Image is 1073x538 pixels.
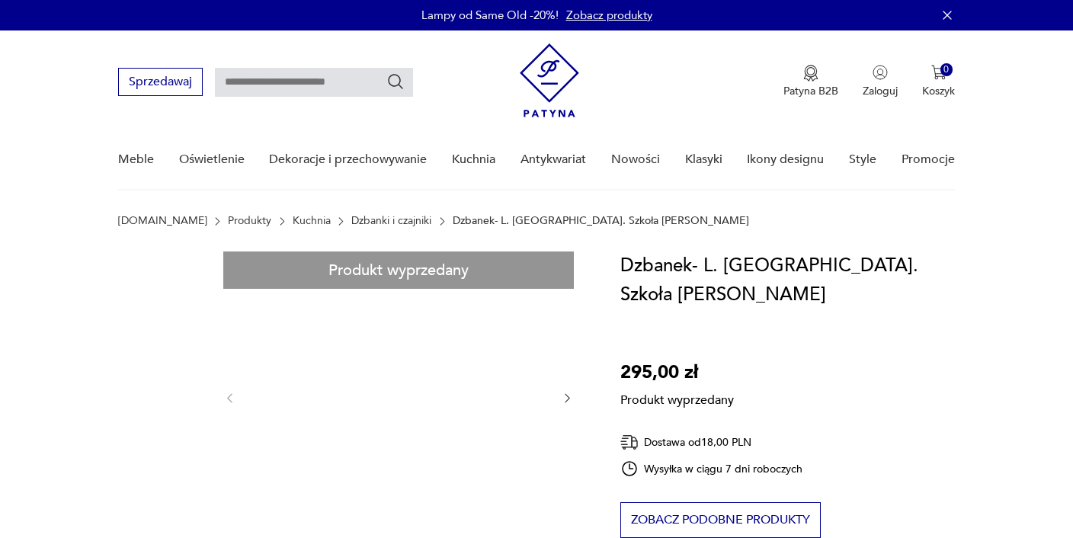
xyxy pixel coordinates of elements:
[849,130,876,189] a: Style
[118,130,154,189] a: Meble
[269,130,427,189] a: Dekoracje i przechowywanie
[452,130,495,189] a: Kuchnia
[566,8,652,23] a: Zobacz produkty
[620,433,803,452] div: Dostawa od 18,00 PLN
[179,130,245,189] a: Oświetlenie
[386,72,405,91] button: Szukaj
[747,130,824,189] a: Ikony designu
[520,43,579,117] img: Patyna - sklep z meblami i dekoracjami vintage
[620,502,821,538] button: Zobacz podobne produkty
[620,358,734,387] p: 295,00 zł
[685,130,722,189] a: Klasyki
[118,215,207,227] a: [DOMAIN_NAME]
[620,433,639,452] img: Ikona dostawy
[931,65,946,80] img: Ikona koszyka
[118,78,203,88] a: Sprzedawaj
[783,65,838,98] a: Ikona medaluPatyna B2B
[351,215,431,227] a: Dzbanki i czajniki
[520,130,586,189] a: Antykwariat
[922,65,955,98] button: 0Koszyk
[922,84,955,98] p: Koszyk
[803,65,818,82] img: Ikona medalu
[421,8,559,23] p: Lampy od Same Old -20%!
[620,251,955,309] h1: Dzbanek- L. [GEOGRAPHIC_DATA]. Szkoła [PERSON_NAME]
[228,215,271,227] a: Produkty
[783,84,838,98] p: Patyna B2B
[873,65,888,80] img: Ikonka użytkownika
[453,215,749,227] p: Dzbanek- L. [GEOGRAPHIC_DATA]. Szkoła [PERSON_NAME]
[783,65,838,98] button: Patyna B2B
[902,130,955,189] a: Promocje
[620,460,803,478] div: Wysyłka w ciągu 7 dni roboczych
[293,215,331,227] a: Kuchnia
[118,68,203,96] button: Sprzedawaj
[611,130,660,189] a: Nowości
[863,84,898,98] p: Zaloguj
[863,65,898,98] button: Zaloguj
[620,387,734,408] p: Produkt wyprzedany
[940,63,953,76] div: 0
